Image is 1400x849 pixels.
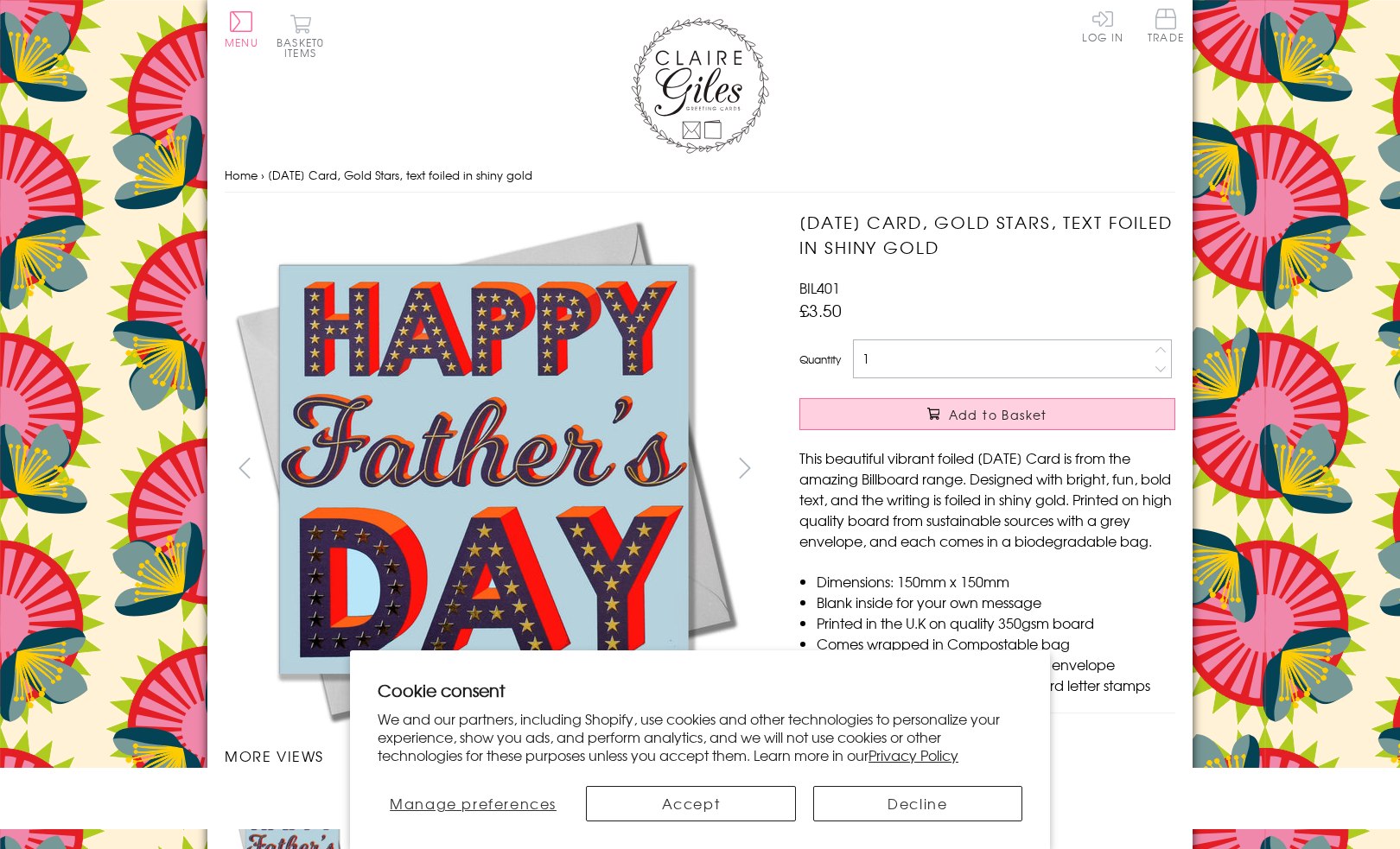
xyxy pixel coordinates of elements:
[277,14,324,58] button: Basket0 items
[799,210,1175,260] h1: [DATE] Card, Gold Stars, text foiled in shiny gold
[799,298,842,322] span: £3.50
[869,744,958,765] a: Privacy Policy
[765,210,1283,728] img: Father's Day Card, Gold Stars, text foiled in shiny gold
[817,571,1175,592] li: Dimensions: 150mm x 150mm
[799,277,840,298] span: BIL401
[225,210,743,728] img: Father's Day Card, Gold Stars, text foiled in shiny gold
[817,592,1175,612] li: Blank inside for your own message
[225,158,1175,193] nav: breadcrumbs
[631,17,769,154] img: Claire Giles Greetings Cards
[225,745,765,766] h3: More views
[949,406,1047,423] span: Add to Basket
[225,448,264,487] button: prev
[268,167,532,183] span: [DATE] Card, Gold Stars, text foiled in shiny gold
[378,678,1022,702] h2: Cookie consent
[390,793,557,814] span: Manage preferences
[586,786,795,821] button: Accept
[378,710,1022,763] p: We and our partners, including Shopify, use cookies and other technologies to personalize your ex...
[726,448,765,487] button: next
[799,398,1175,430] button: Add to Basket
[799,447,1175,551] p: This beautiful vibrant foiled [DATE] Card is from the amazing Billboard range. Designed with brig...
[225,35,258,50] span: Menu
[1148,9,1184,46] a: Trade
[378,786,569,821] button: Manage preferences
[813,786,1022,821] button: Decline
[799,352,841,367] label: Quantity
[817,633,1175,654] li: Comes wrapped in Compostable bag
[1148,9,1184,42] span: Trade
[261,167,264,183] span: ›
[284,35,324,60] span: 0 items
[225,167,258,183] a: Home
[817,612,1175,633] li: Printed in the U.K on quality 350gsm board
[225,11,258,48] button: Menu
[1082,9,1123,42] a: Log In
